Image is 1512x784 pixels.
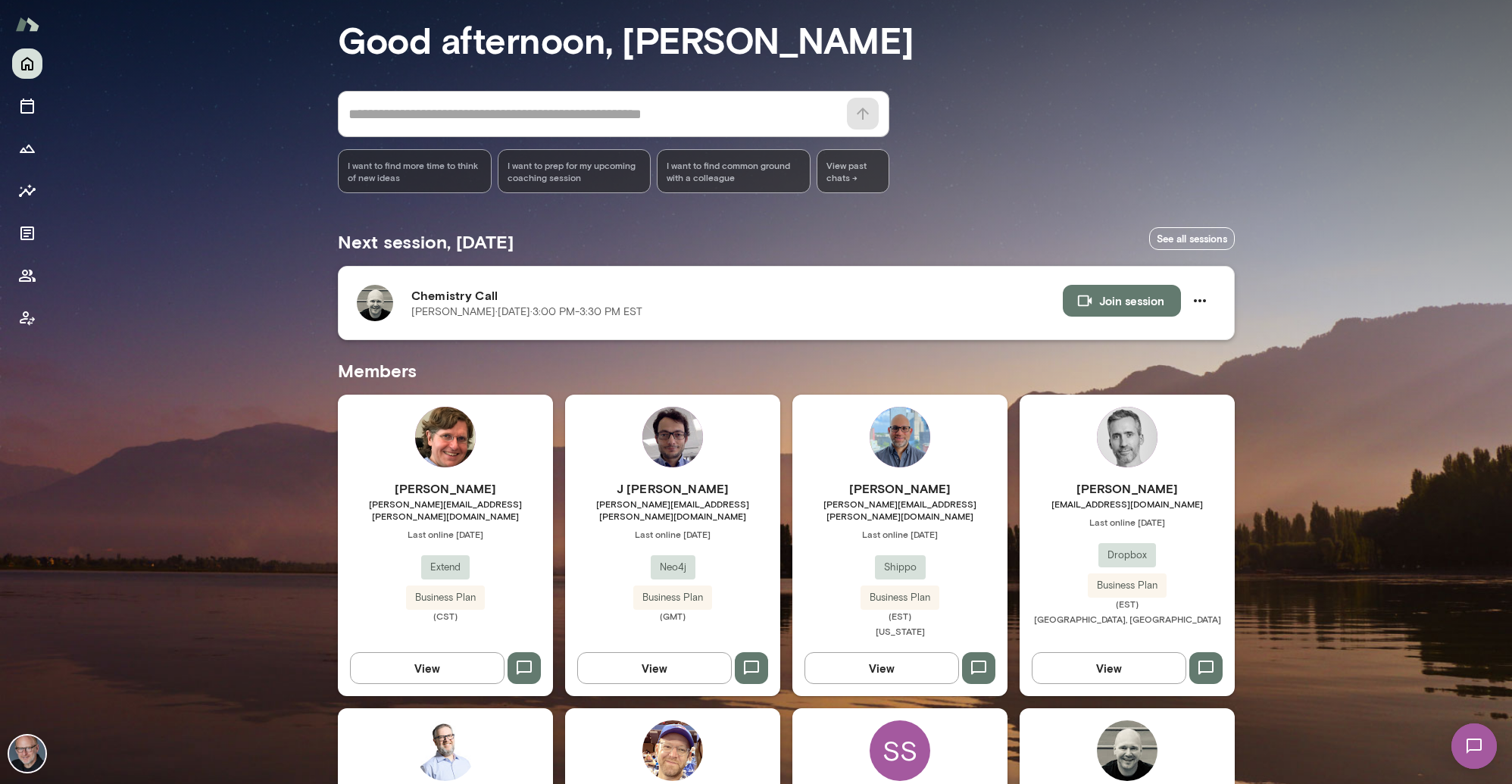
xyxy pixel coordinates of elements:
button: Join session [1063,285,1181,317]
img: Jonathan Sims [415,407,476,467]
span: [US_STATE] [876,626,925,636]
button: Client app [12,303,42,333]
div: I want to find more time to think of new ideas [338,149,492,193]
span: Extend [421,560,470,575]
span: [PERSON_NAME][EMAIL_ADDRESS][PERSON_NAME][DOMAIN_NAME] [565,498,780,522]
h5: Members [338,358,1235,383]
h3: Good afternoon, [PERSON_NAME] [338,18,1235,61]
span: Shippo [875,560,926,575]
button: Documents [12,218,42,248]
h6: J [PERSON_NAME] [565,479,780,498]
span: [PERSON_NAME][EMAIL_ADDRESS][PERSON_NAME][DOMAIN_NAME] [792,498,1007,522]
span: Last online [DATE] [338,528,553,540]
div: I want to prep for my upcoming coaching session [498,149,651,193]
span: [PERSON_NAME][EMAIL_ADDRESS][PERSON_NAME][DOMAIN_NAME] [338,498,553,522]
span: (EST) [1020,598,1235,610]
span: Business Plan [861,590,939,605]
span: Business Plan [406,590,485,605]
a: See all sessions [1149,227,1235,251]
span: Business Plan [633,590,712,605]
p: [PERSON_NAME] · [DATE] · 3:00 PM-3:30 PM EST [411,305,642,320]
img: George Baier IV [1097,407,1157,467]
span: [EMAIL_ADDRESS][DOMAIN_NAME] [1020,498,1235,510]
img: Mike West [415,720,476,781]
div: I want to find common ground with a colleague [657,149,811,193]
img: Rob Hester [642,720,703,781]
div: SS [870,720,930,781]
button: Growth Plan [12,133,42,164]
span: Last online [DATE] [565,528,780,540]
span: Business Plan [1088,578,1167,593]
span: I want to prep for my upcoming coaching session [508,159,642,183]
span: View past chats -> [817,149,889,193]
button: Members [12,261,42,291]
span: Neo4j [651,560,695,575]
button: View [804,652,959,684]
h6: [PERSON_NAME] [338,479,553,498]
span: (EST) [792,610,1007,622]
span: I want to find common ground with a colleague [667,159,801,183]
h6: Chemistry Call [411,286,1063,305]
span: (GMT) [565,610,780,622]
button: Sessions [12,91,42,121]
button: View [1032,652,1186,684]
img: Ryan Bergauer [1097,720,1157,781]
h6: [PERSON_NAME] [792,479,1007,498]
img: Neil Patel [870,407,930,467]
span: Last online [DATE] [1020,516,1235,528]
button: View [577,652,732,684]
span: I want to find more time to think of new ideas [348,159,482,183]
span: Dropbox [1098,548,1156,563]
h5: Next session, [DATE] [338,230,514,254]
img: Nick Gould [9,736,45,772]
button: Home [12,48,42,79]
img: Mento [15,10,39,39]
button: View [350,652,505,684]
span: [GEOGRAPHIC_DATA], [GEOGRAPHIC_DATA] [1034,614,1221,624]
button: Insights [12,176,42,206]
span: (CST) [338,610,553,622]
span: Last online [DATE] [792,528,1007,540]
img: J Barrasa [642,407,703,467]
h6: [PERSON_NAME] [1020,479,1235,498]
